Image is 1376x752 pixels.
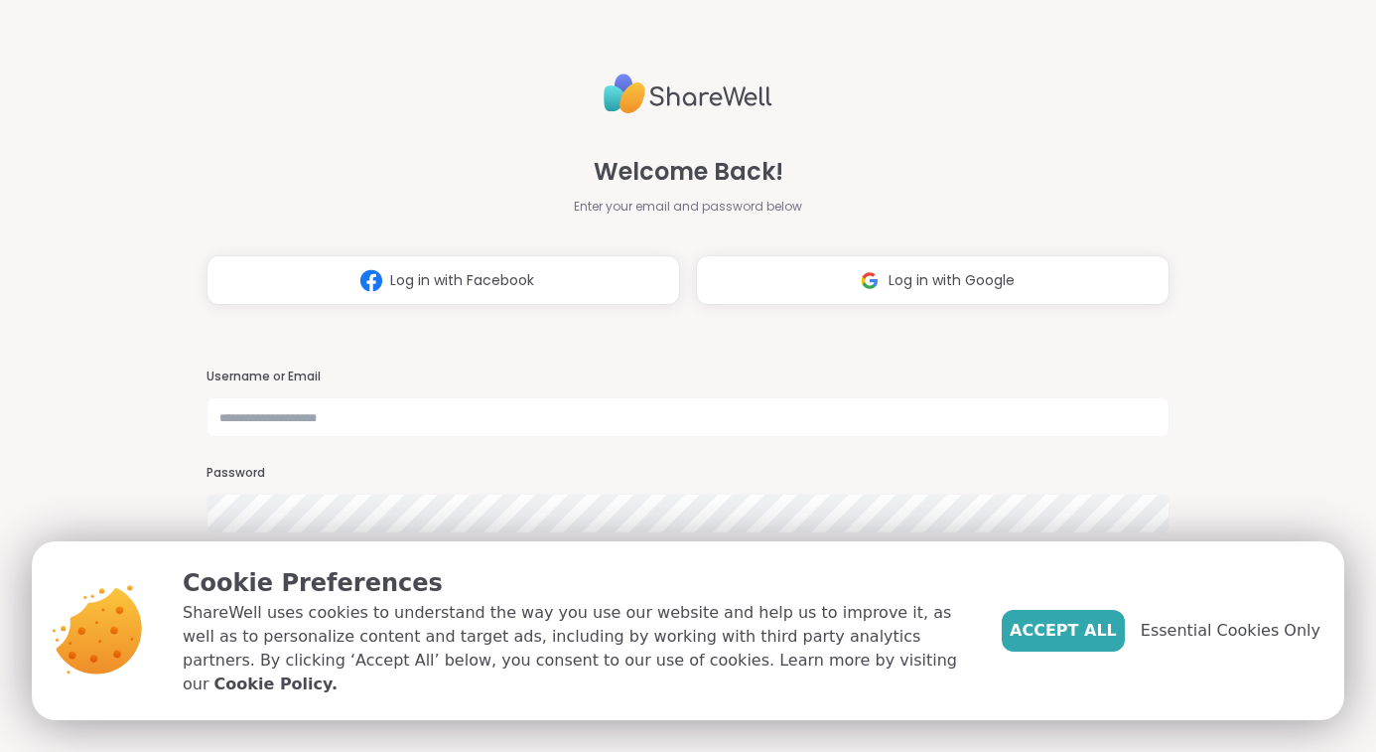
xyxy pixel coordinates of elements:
a: Forgot Password? [206,537,1170,555]
h3: Password [206,465,1170,482]
img: ShareWell Logomark [851,262,889,299]
p: ShareWell uses cookies to understand the way you use our website and help us to improve it, as we... [183,601,970,696]
img: ShareWell Logomark [352,262,390,299]
span: Enter your email and password below [574,198,802,216]
button: Log in with Google [696,255,1170,305]
span: Log in with Google [889,270,1015,291]
a: Cookie Policy. [214,673,338,696]
button: Accept All [1002,610,1125,652]
img: ShareWell Logo [604,66,772,122]
span: Log in with Facebook [390,270,534,291]
span: Welcome Back! [594,154,783,190]
h3: Username or Email [206,369,1170,385]
span: Essential Cookies Only [1141,619,1320,643]
p: Cookie Preferences [183,565,970,601]
span: Accept All [1010,619,1117,643]
button: Log in with Facebook [206,255,680,305]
